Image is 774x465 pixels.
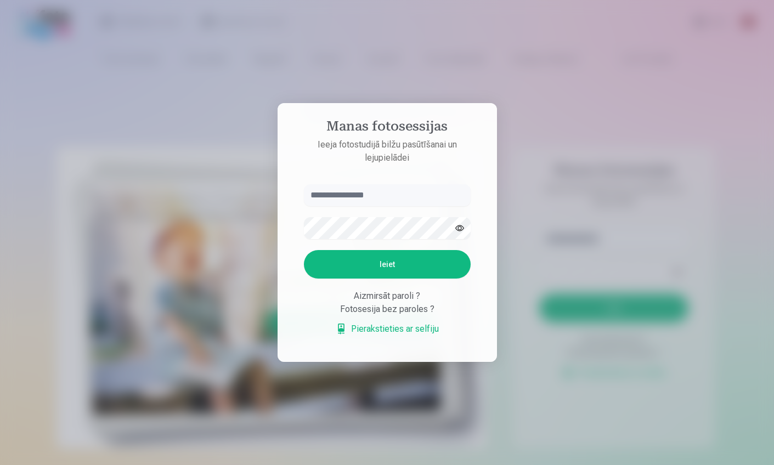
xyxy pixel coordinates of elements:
button: Ieiet [304,250,471,279]
a: Pierakstieties ar selfiju [336,322,439,336]
div: Fotosesija bez paroles ? [304,303,471,316]
h4: Manas fotosessijas [293,118,482,138]
div: Aizmirsāt paroli ? [304,290,471,303]
p: Ieeja fotostudijā bilžu pasūtīšanai un lejupielādei [293,138,482,165]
